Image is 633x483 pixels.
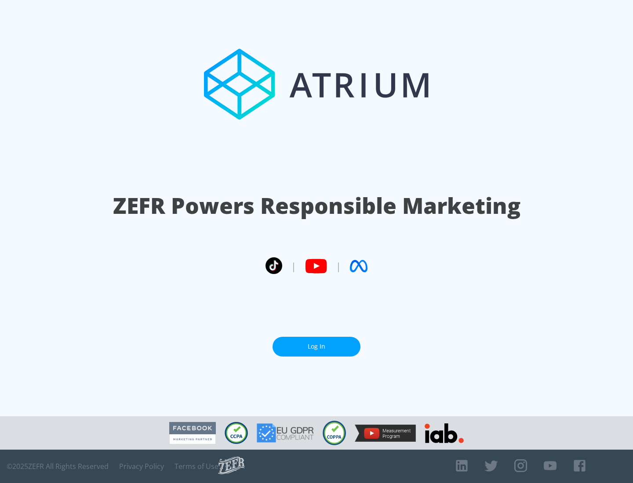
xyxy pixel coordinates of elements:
h1: ZEFR Powers Responsible Marketing [113,191,520,221]
span: | [336,260,341,273]
img: GDPR Compliant [257,423,314,443]
img: Facebook Marketing Partner [169,422,216,444]
span: © 2025 ZEFR All Rights Reserved [7,462,109,471]
img: IAB [425,423,464,443]
a: Log In [273,337,360,357]
img: YouTube Measurement Program [355,425,416,442]
span: | [291,260,296,273]
img: COPPA Compliant [323,421,346,445]
a: Terms of Use [175,462,218,471]
a: Privacy Policy [119,462,164,471]
img: CCPA Compliant [225,422,248,444]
